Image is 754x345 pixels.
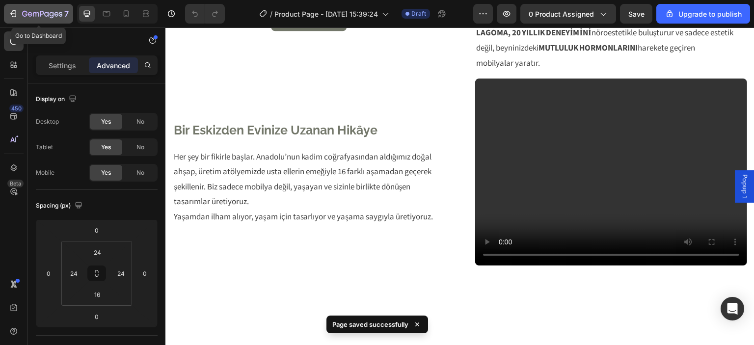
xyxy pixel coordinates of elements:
input: 24px [87,245,107,260]
div: Desktop [36,117,59,126]
div: Undo/Redo [185,4,225,24]
video: Video [310,51,582,238]
span: Yes [101,117,111,126]
span: Popup 1 [574,147,584,171]
span: No [136,117,144,126]
button: 0 product assigned [520,4,616,24]
span: No [136,143,144,152]
button: 7 [4,4,73,24]
p: Advanced [97,60,130,71]
div: Mobile [36,168,54,177]
strong: MUTLULUK HORMONLARINI [374,15,473,27]
div: Upgrade to publish [665,9,742,19]
p: Yaşamdan ilham alıyor, yaşam için tasarlıyor ve yaşama saygıyla üretiyoruz. [8,182,278,197]
p: Row [48,35,131,47]
span: No [136,168,144,177]
span: Yes [101,143,111,152]
button: Save [620,4,652,24]
div: Open Intercom Messenger [721,297,744,320]
p: Page saved successfully [332,319,408,329]
span: Bir Eskizden Evinize Uzanan Hikâye [8,95,212,110]
iframe: Design area [165,27,754,345]
span: / [270,9,272,19]
input: 24px [113,266,128,281]
input: 0 [87,309,107,324]
span: Product Page - [DATE] 15:39:24 [274,9,378,19]
span: 0 product assigned [529,9,594,19]
div: Spacing (px) [36,199,84,212]
input: 0 [137,266,152,281]
input: 0 [41,266,56,281]
input: 24px [66,266,81,281]
div: 450 [9,105,24,112]
div: Tablet [36,143,53,152]
div: Display on [36,93,79,106]
p: Her şey bir fikirle başlar. Anadolu’nun kadim coğrafyasından aldığımız doğal ahşap, üretim atölye... [8,122,278,182]
div: Beta [7,180,24,187]
input: 16px [87,287,107,302]
p: Settings [49,60,76,71]
button: Upgrade to publish [656,4,750,24]
span: Draft [411,9,426,18]
p: 7 [64,8,69,20]
span: Yes [101,168,111,177]
span: Save [628,10,645,18]
input: 0 [87,223,107,238]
